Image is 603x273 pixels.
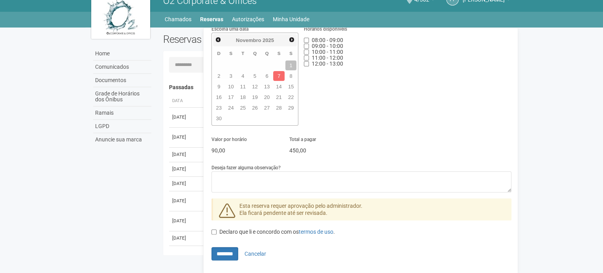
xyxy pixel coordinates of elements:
[93,106,151,120] a: Ramais
[169,127,200,147] td: [DATE]
[169,246,200,266] td: [DATE]
[213,103,225,113] a: 23
[211,228,335,236] label: Declaro que li e concordo com os .
[225,71,237,81] a: 3
[285,60,297,70] a: 1
[285,71,297,81] a: 8
[237,103,249,113] a: 25
[165,14,191,25] a: Chamados
[211,147,278,154] p: 90,00
[263,37,274,43] span: 2025
[265,51,268,56] span: Quinta
[273,14,309,25] a: Minha Unidade
[225,92,237,102] a: 17
[200,147,427,162] td: Sala de Reunião Interna 1 Bloco 4 (até 30 pessoas)
[261,103,273,113] a: 27
[312,49,343,55] span: Horário indisponível
[249,103,261,113] a: 26
[304,55,309,60] input: 11:00 - 12:00
[214,35,223,44] a: Anterior
[169,231,200,246] td: [DATE]
[289,147,355,154] p: 450,00
[213,71,225,81] a: 2
[200,211,427,231] td: Sala de Reunião Interna 1 Bloco 4 (até 30 pessoas)
[232,14,264,25] a: Autorizações
[285,82,297,92] a: 15
[273,103,285,113] a: 28
[211,26,248,33] label: Escolha uma data
[236,37,261,43] span: Novembro
[169,95,200,108] th: Data
[289,136,316,143] label: Total a pagar
[237,92,249,102] a: 18
[169,107,200,127] td: [DATE]
[213,82,225,92] a: 9
[312,55,343,61] span: Horário indisponível
[241,51,244,56] span: Terça
[211,229,217,235] input: Declaro que li e concordo com ostermos de uso.
[163,33,331,45] h2: Reservas
[299,229,333,235] a: termos de uso
[304,38,309,43] input: 08:00 - 09:00
[200,127,427,147] td: Sala de Reunião Interna 1 Bloco 4 (até 30 pessoas)
[200,246,427,266] td: Sala de Reunião Interna 1 Bloco 4 (até 30 pessoas)
[285,103,297,113] a: 29
[273,82,285,92] a: 14
[289,37,295,43] span: Próximo
[169,211,200,231] td: [DATE]
[93,87,151,106] a: Grade de Horários dos Ônibus
[239,247,271,260] button: Cancelar
[200,231,427,246] td: Sala de Reunião Interna 1 Bloco 4 (até 30 pessoas)
[200,95,427,108] th: Área ou Serviço
[285,92,297,102] a: 22
[312,60,343,67] span: Horário indisponível
[261,82,273,92] a: 13
[169,176,200,191] td: [DATE]
[93,47,151,60] a: Home
[312,37,343,43] span: Horário indisponível
[304,49,309,55] input: 10:00 - 11:00
[200,176,427,191] td: Sala de Reunião Interna 1 Bloco 4 (até 30 pessoas)
[169,191,200,211] td: [DATE]
[169,162,200,176] td: [DATE]
[261,92,273,102] a: 20
[237,71,249,81] a: 4
[237,82,249,92] a: 11
[217,51,221,56] span: Domingo
[93,120,151,133] a: LGPD
[93,60,151,74] a: Comunicados
[273,92,285,102] a: 21
[200,107,427,127] td: Sala de Reunião Interna 1 Bloco 4 (até 30 pessoas)
[211,136,247,143] label: Valor por horário
[200,191,427,211] td: Sala de Reunião Interna 1 Bloco 4 (até 30 pessoas)
[304,26,347,33] label: Horários disponíveis
[225,82,237,92] a: 10
[287,35,296,44] a: Próximo
[211,198,511,220] div: Esta reserva requer aprovação pelo administrador. Ela ficará pendente até ser revisada.
[93,133,151,146] a: Anuncie sua marca
[215,37,221,43] span: Anterior
[312,43,343,49] span: Horário indisponível
[169,84,506,90] h4: Passadas
[93,74,151,87] a: Documentos
[213,92,225,102] a: 16
[273,71,285,81] a: 7
[249,92,261,102] a: 19
[249,82,261,92] a: 12
[211,164,281,171] label: Deseja fazer alguma observação?
[289,51,292,56] span: Sábado
[213,114,225,123] a: 30
[200,14,223,25] a: Reservas
[278,51,281,56] span: Sexta
[261,71,273,81] a: 6
[200,162,427,176] td: Sala de Reunião Interna 1 Bloco 2 (até 30 pessoas)
[304,44,309,49] input: 09:00 - 10:00
[225,103,237,113] a: 24
[229,51,232,56] span: Segunda
[249,71,261,81] a: 5
[304,61,309,66] input: 12:00 - 13:00
[253,51,257,56] span: Quarta
[169,147,200,162] td: [DATE]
